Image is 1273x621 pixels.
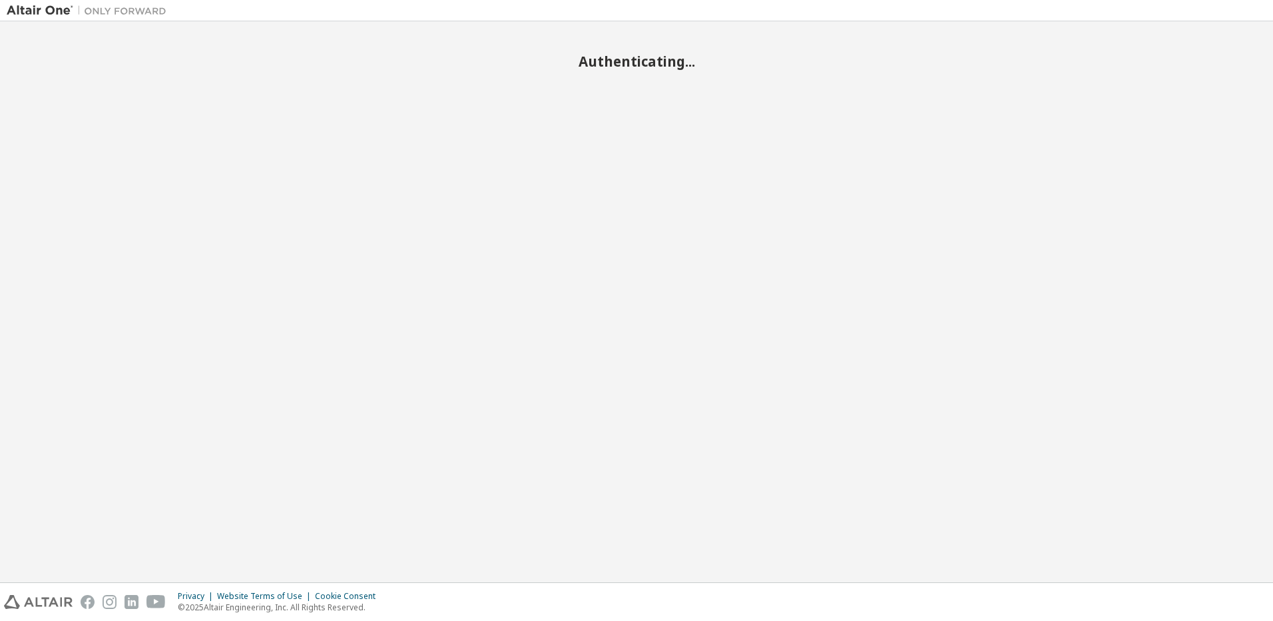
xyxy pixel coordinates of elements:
[146,595,166,609] img: youtube.svg
[81,595,95,609] img: facebook.svg
[4,595,73,609] img: altair_logo.svg
[7,53,1266,70] h2: Authenticating...
[178,591,217,602] div: Privacy
[178,602,383,613] p: © 2025 Altair Engineering, Inc. All Rights Reserved.
[125,595,138,609] img: linkedin.svg
[103,595,117,609] img: instagram.svg
[7,4,173,17] img: Altair One
[315,591,383,602] div: Cookie Consent
[217,591,315,602] div: Website Terms of Use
